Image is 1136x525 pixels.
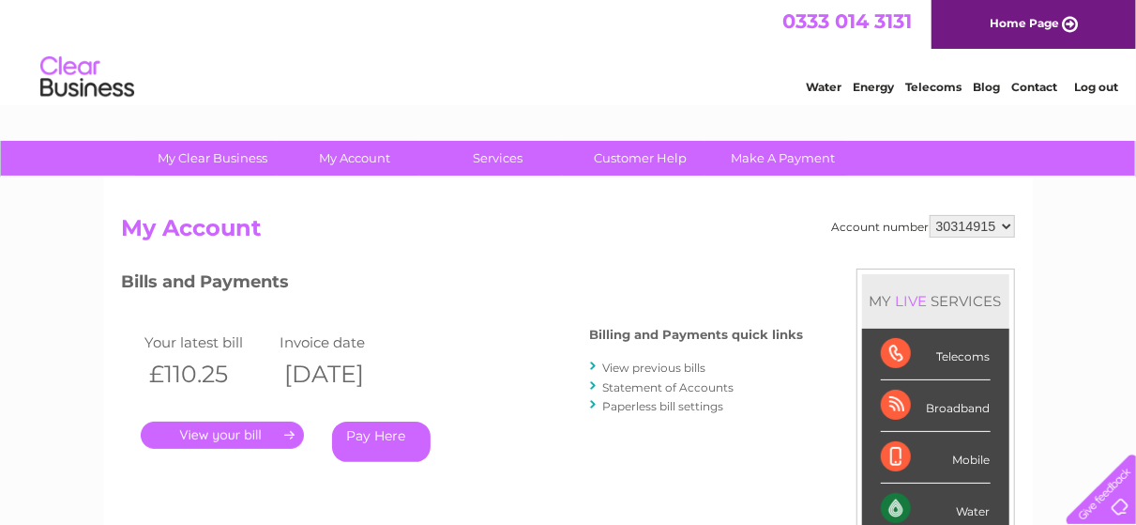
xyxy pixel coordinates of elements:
[603,361,706,375] a: View previous bills
[135,141,290,176] a: My Clear Business
[1011,80,1057,94] a: Contact
[603,399,724,413] a: Paperless bill settings
[603,380,735,394] a: Statement of Accounts
[275,355,410,394] th: [DATE]
[278,141,432,176] a: My Account
[1074,80,1118,94] a: Log out
[126,10,1012,91] div: Clear Business is a trading name of Verastar Limited (registered in [GEOGRAPHIC_DATA] No. 3667643...
[705,141,860,176] a: Make A Payment
[905,80,962,94] a: Telecoms
[563,141,718,176] a: Customer Help
[881,380,991,432] div: Broadband
[590,328,804,342] h4: Billing and Payments quick links
[862,274,1009,328] div: MY SERVICES
[122,215,1015,251] h2: My Account
[122,269,804,301] h3: Bills and Payments
[832,215,1015,238] div: Account number
[275,330,410,355] td: Invoice date
[141,330,276,355] td: Your latest bill
[806,80,841,94] a: Water
[881,432,991,484] div: Mobile
[973,80,1000,94] a: Blog
[332,422,431,462] a: Pay Here
[420,141,575,176] a: Services
[892,292,932,310] div: LIVE
[881,329,991,380] div: Telecoms
[141,422,304,449] a: .
[39,49,135,106] img: logo.png
[782,9,912,33] a: 0333 014 3131
[853,80,894,94] a: Energy
[141,355,276,394] th: £110.25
